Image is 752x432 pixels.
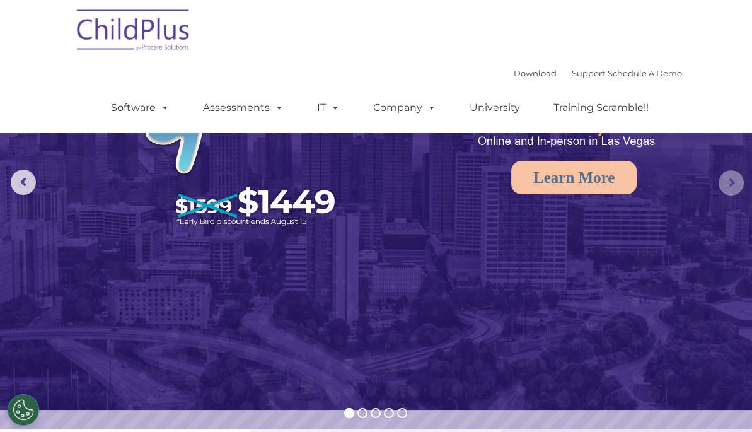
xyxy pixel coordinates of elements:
a: Software [98,95,182,120]
a: Training Scramble!! [541,95,661,120]
img: ChildPlus by Procare Solutions [71,1,197,64]
span: Last name [168,83,206,93]
a: Schedule A Demo [608,68,682,78]
a: University [457,95,533,120]
a: Assessments [190,95,296,120]
a: Learn More [511,161,637,194]
font: | [514,68,682,78]
a: Download [514,68,557,78]
a: Company [361,95,449,120]
button: Cookies Settings [8,394,39,426]
a: IT [304,95,352,120]
span: Phone number [168,135,221,144]
a: Support [572,68,605,78]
